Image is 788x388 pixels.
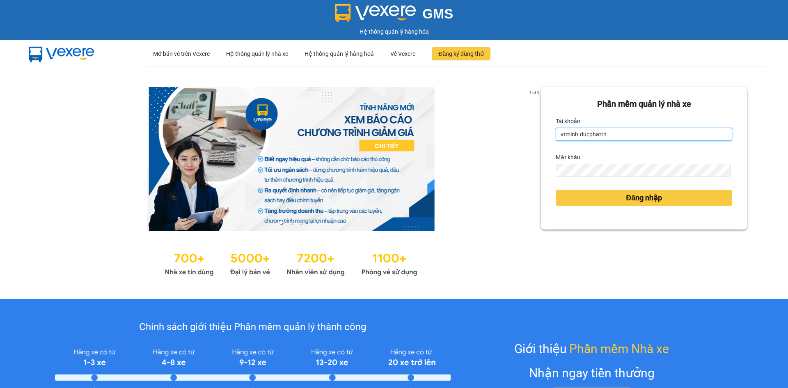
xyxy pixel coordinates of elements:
[569,339,669,358] span: Phần mềm Nhà xe
[432,47,490,60] button: Đăng ký dùng thử
[289,221,293,224] li: slide item 2
[556,151,580,164] label: Mật khẩu
[438,49,484,58] span: Đăng ký dùng thử
[55,319,450,335] div: Chính sách giới thiệu Phần mềm quản lý thành công
[279,221,283,224] li: slide item 1
[2,27,786,36] div: Hệ thống quản lý hàng hóa
[165,247,417,278] img: Statistics.png
[626,192,662,204] span: Đăng nhập
[153,41,210,67] div: Mở bán vé trên Vexere
[529,87,541,231] button: next slide / item
[556,115,580,128] label: Tài khoản
[556,98,732,110] div: Phần mềm quản lý nhà xe
[556,128,732,141] input: Tài khoản
[21,40,103,67] img: mbUUG5Q.png
[514,339,669,358] div: Giới thiệu
[529,363,655,383] div: Nhận ngay tiền thưởng
[335,12,454,19] a: GMS
[299,221,302,224] li: slide item 3
[527,87,541,98] p: 1 of 3
[335,4,416,22] img: logo 2
[556,164,730,177] input: Mật khẩu
[305,41,374,67] div: Hệ thống quản lý hàng hoá
[226,41,288,67] div: Hệ thống quản lý nhà xe
[390,41,415,67] div: Về Vexere
[422,6,453,21] span: GMS
[41,87,53,231] button: previous slide / item
[556,190,732,206] button: Đăng nhập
